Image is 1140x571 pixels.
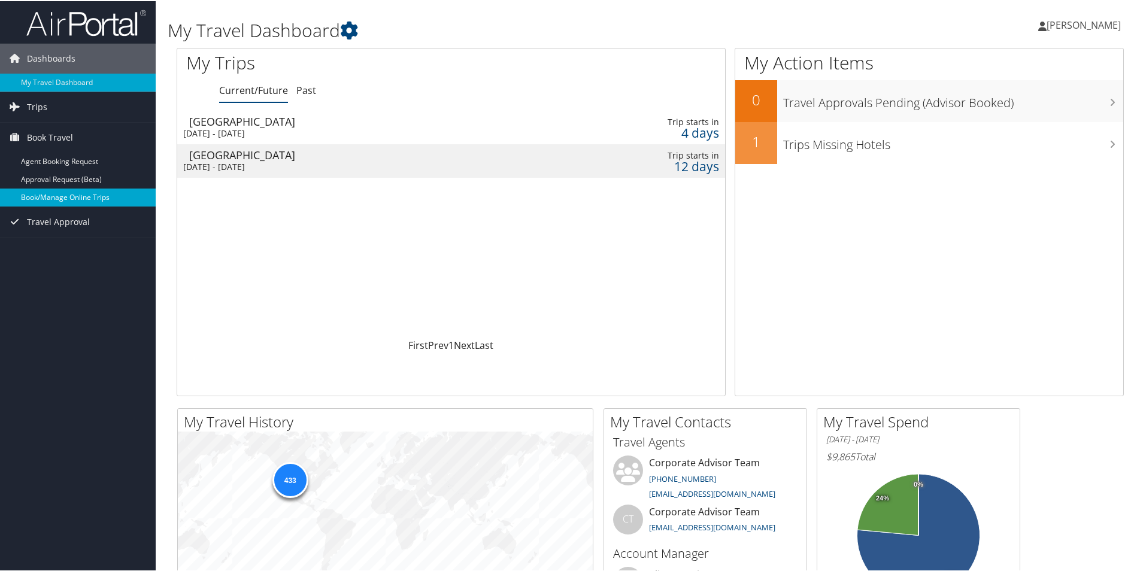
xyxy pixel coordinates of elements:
div: [DATE] - [DATE] [183,127,530,138]
a: [PERSON_NAME] [1038,6,1133,42]
tspan: 0% [914,480,923,487]
h3: Trips Missing Hotels [783,129,1123,152]
div: 4 days [601,126,719,137]
a: 0Travel Approvals Pending (Advisor Booked) [735,79,1123,121]
a: Current/Future [219,83,288,96]
a: 1Trips Missing Hotels [735,121,1123,163]
span: [PERSON_NAME] [1047,17,1121,31]
div: [GEOGRAPHIC_DATA] [189,148,536,159]
a: First [408,338,428,351]
span: Trips [27,91,47,121]
a: Past [296,83,316,96]
h2: My Travel Spend [823,411,1020,431]
a: 1 [448,338,454,351]
span: $9,865 [826,449,855,462]
li: Corporate Advisor Team [607,454,804,503]
div: Trip starts in [601,116,719,126]
div: CT [613,503,643,533]
h1: My Action Items [735,49,1123,74]
a: Next [454,338,475,351]
span: Book Travel [27,122,73,151]
h2: 0 [735,89,777,109]
div: 12 days [601,160,719,171]
h3: Account Manager [613,544,798,561]
tspan: 24% [876,494,889,501]
a: Last [475,338,493,351]
h2: My Travel Contacts [610,411,807,431]
a: [PHONE_NUMBER] [649,472,716,483]
h6: Total [826,449,1011,462]
div: Trip starts in [601,149,719,160]
div: 433 [272,461,308,497]
h3: Travel Approvals Pending (Advisor Booked) [783,87,1123,110]
h2: 1 [735,130,777,151]
h3: Travel Agents [613,433,798,449]
a: [EMAIL_ADDRESS][DOMAIN_NAME] [649,487,775,498]
img: airportal-logo.png [26,8,146,36]
h2: My Travel History [184,411,593,431]
div: [GEOGRAPHIC_DATA] [189,115,536,126]
h1: My Travel Dashboard [168,17,811,42]
div: [DATE] - [DATE] [183,160,530,171]
h6: [DATE] - [DATE] [826,433,1011,444]
a: Prev [428,338,448,351]
a: [EMAIL_ADDRESS][DOMAIN_NAME] [649,521,775,531]
h1: My Trips [186,49,488,74]
li: Corporate Advisor Team [607,503,804,542]
span: Dashboards [27,42,75,72]
span: Travel Approval [27,206,90,236]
